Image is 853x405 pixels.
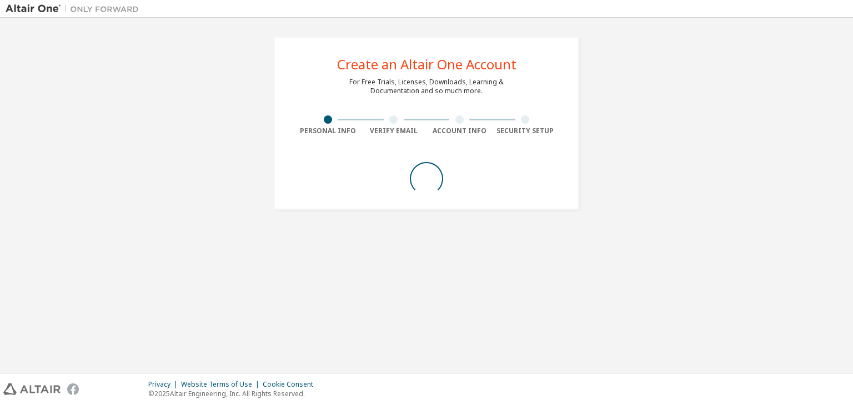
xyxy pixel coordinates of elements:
[263,380,320,389] div: Cookie Consent
[181,380,263,389] div: Website Terms of Use
[426,126,493,135] div: Account Info
[67,383,79,395] img: facebook.svg
[6,3,144,14] img: Altair One
[148,389,320,398] p: © 2025 Altair Engineering, Inc. All Rights Reserved.
[3,383,61,395] img: altair_logo.svg
[337,58,516,71] div: Create an Altair One Account
[148,380,181,389] div: Privacy
[349,78,504,95] div: For Free Trials, Licenses, Downloads, Learning & Documentation and so much more.
[361,126,427,135] div: Verify Email
[295,126,361,135] div: Personal Info
[493,126,559,135] div: Security Setup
